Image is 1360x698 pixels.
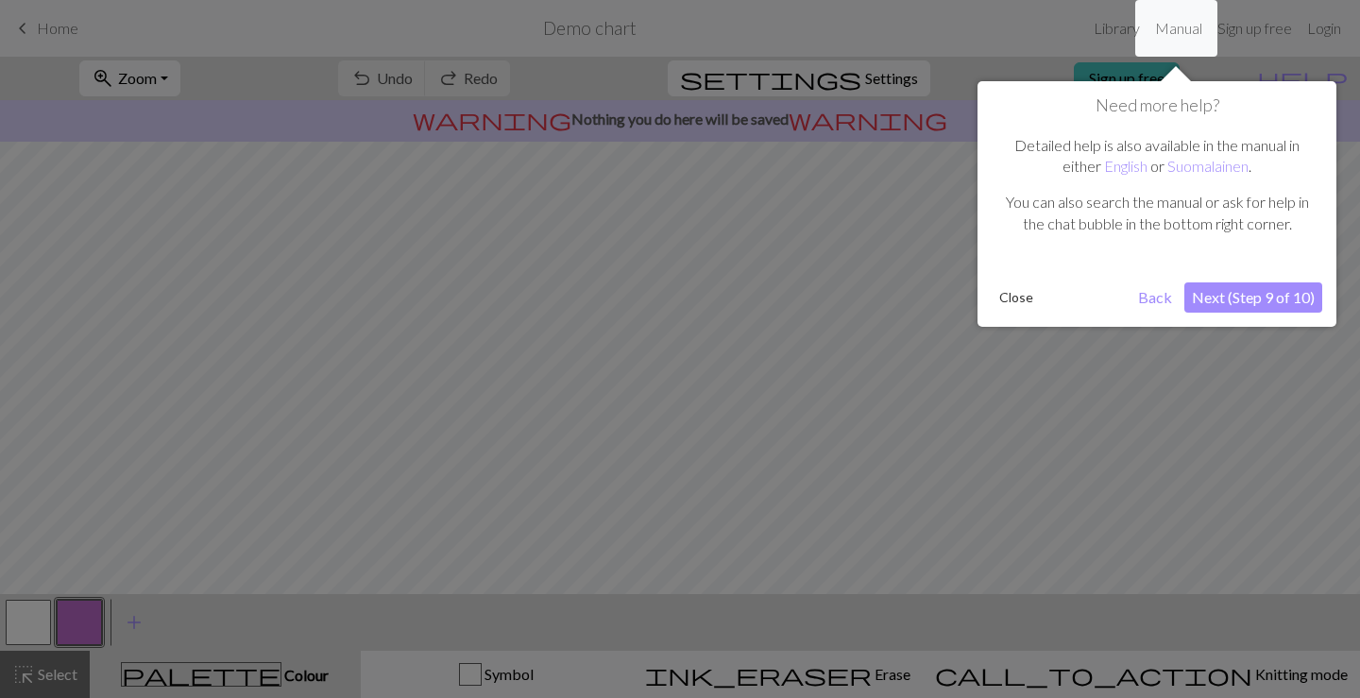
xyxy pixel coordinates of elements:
p: Detailed help is also available in the manual in either or . [1001,135,1313,178]
a: English [1104,157,1147,175]
button: Close [992,283,1041,312]
button: Back [1130,282,1180,313]
h1: Need more help? [992,95,1322,116]
a: Suomalainen [1167,157,1249,175]
button: Next (Step 9 of 10) [1184,282,1322,313]
div: Need more help? [977,81,1336,327]
p: You can also search the manual or ask for help in the chat bubble in the bottom right corner. [1001,192,1313,234]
